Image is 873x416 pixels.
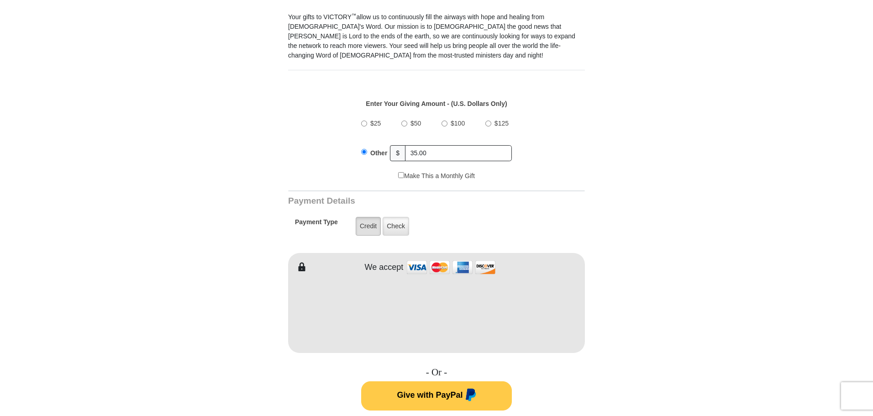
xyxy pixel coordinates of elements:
[295,218,338,231] h5: Payment Type
[405,145,512,161] input: Other Amount
[288,367,585,378] h4: - Or -
[356,217,381,236] label: Credit
[410,120,421,127] span: $50
[383,217,409,236] label: Check
[288,196,521,206] h3: Payment Details
[366,100,507,107] strong: Enter Your Giving Amount - (U.S. Dollars Only)
[494,120,509,127] span: $125
[288,12,585,60] p: Your gifts to VICTORY allow us to continuously fill the airways with hope and healing from [DEMOG...
[390,145,405,161] span: $
[405,258,497,277] img: credit cards accepted
[398,171,475,181] label: Make This a Monthly Gift
[352,12,357,18] sup: ™
[451,120,465,127] span: $100
[365,263,404,273] h4: We accept
[463,389,476,403] img: paypal
[361,381,512,411] button: Give with PayPal
[370,120,381,127] span: $25
[397,390,463,400] span: Give with PayPal
[370,149,387,157] span: Other
[398,172,404,178] input: Make This a Monthly Gift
